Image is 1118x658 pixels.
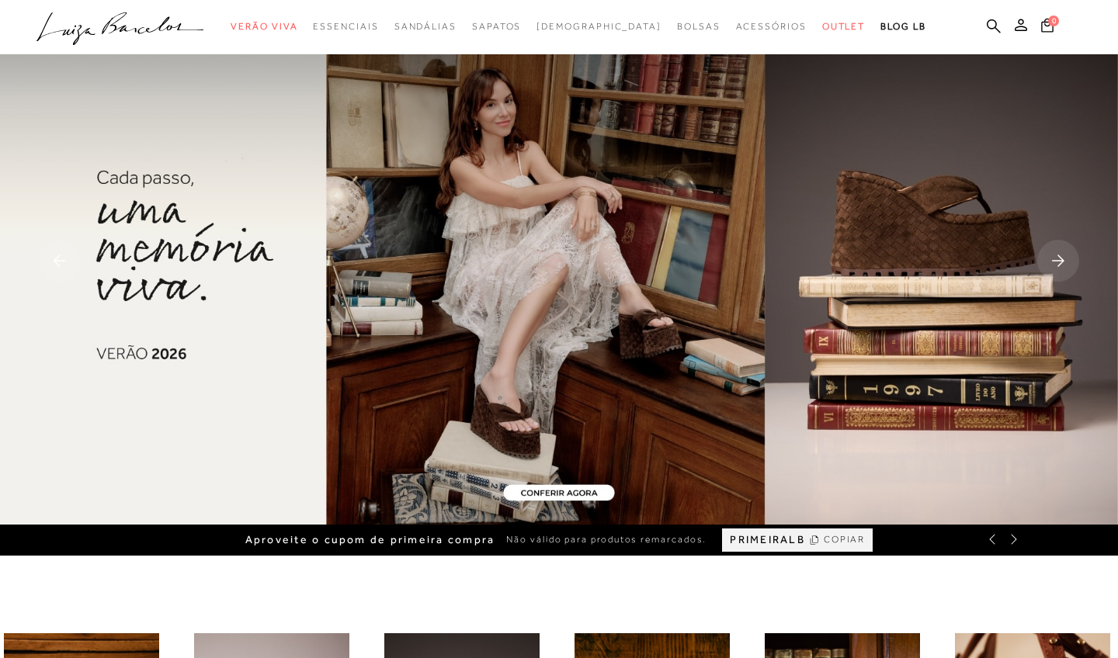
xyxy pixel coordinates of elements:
[822,12,866,41] a: categoryNavScreenReaderText
[822,21,866,32] span: Outlet
[506,533,707,546] span: Não válido para produtos remarcados.
[824,532,866,547] span: COPIAR
[472,12,521,41] a: categoryNavScreenReaderText
[231,21,297,32] span: Verão Viva
[736,12,807,41] a: categoryNavScreenReaderText
[536,12,661,41] a: noSubCategoriesText
[736,21,807,32] span: Acessórios
[313,12,378,41] a: categoryNavScreenReaderText
[394,12,457,41] a: categoryNavScreenReaderText
[472,21,521,32] span: Sapatos
[677,12,720,41] a: categoryNavScreenReaderText
[231,12,297,41] a: categoryNavScreenReaderText
[880,12,925,41] a: BLOG LB
[313,21,378,32] span: Essenciais
[394,21,457,32] span: Sandálias
[1048,16,1059,26] span: 0
[677,21,720,32] span: Bolsas
[1036,17,1058,38] button: 0
[880,21,925,32] span: BLOG LB
[536,21,661,32] span: [DEMOGRAPHIC_DATA]
[245,533,495,546] span: Aproveite o cupom de primeira compra
[730,533,804,546] span: PRIMEIRALB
